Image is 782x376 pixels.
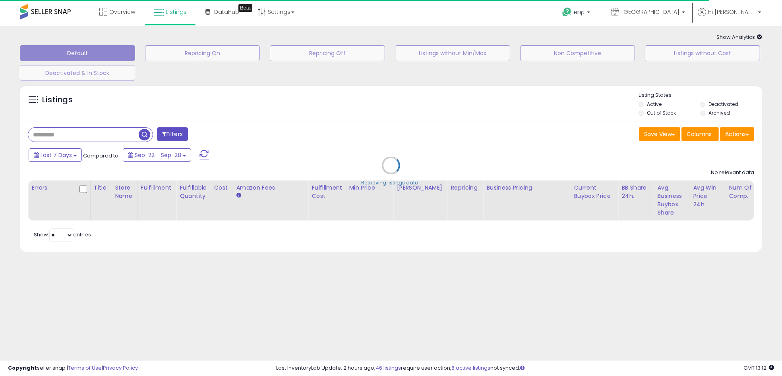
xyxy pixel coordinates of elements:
[109,8,135,16] span: Overview
[556,1,598,26] a: Help
[20,65,135,81] button: Deactivated & In Stock
[562,7,572,17] i: Get Help
[20,45,135,61] button: Default
[621,8,679,16] span: [GEOGRAPHIC_DATA]
[395,45,510,61] button: Listings without Min/Max
[361,179,421,186] div: Retrieving listings data..
[166,8,187,16] span: Listings
[716,33,762,41] span: Show Analytics
[574,9,585,16] span: Help
[145,45,260,61] button: Repricing On
[214,8,239,16] span: DataHub
[698,8,761,26] a: Hi [PERSON_NAME]
[520,45,635,61] button: Non Competitive
[270,45,385,61] button: Repricing Off
[238,4,252,12] div: Tooltip anchor
[708,8,756,16] span: Hi [PERSON_NAME]
[645,45,760,61] button: Listings without Cost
